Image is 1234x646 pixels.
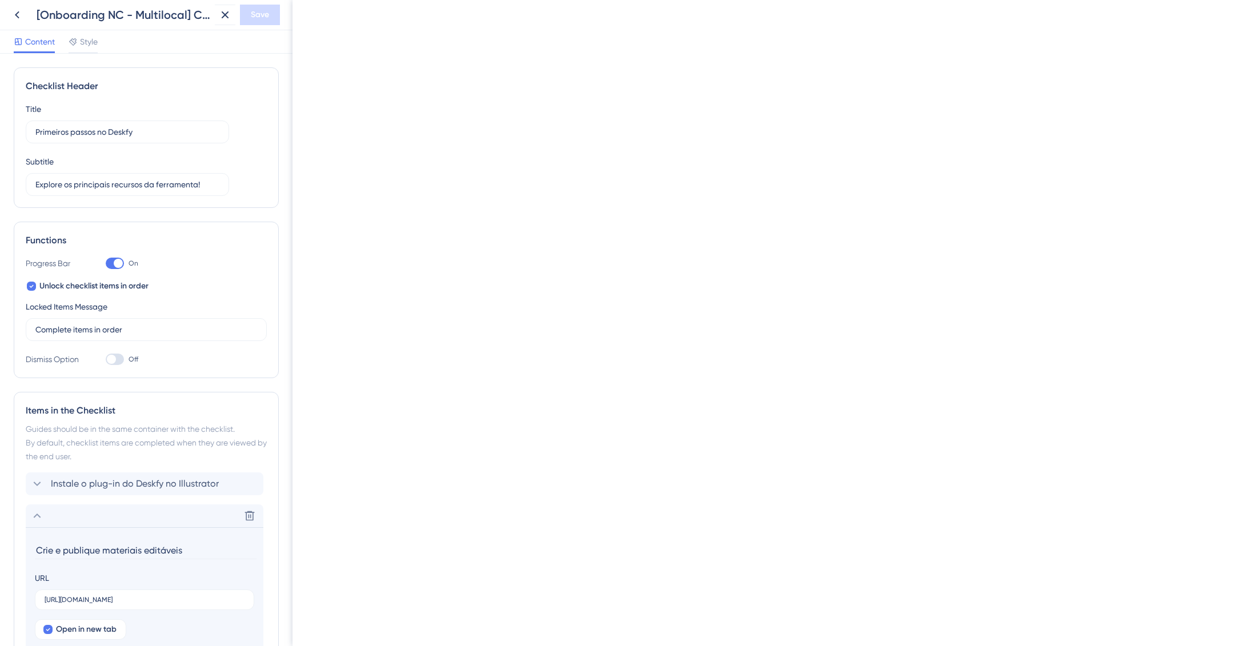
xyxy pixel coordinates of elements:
span: Instale o plug-in do Deskfy no Illustrator [51,477,219,491]
input: Type the value [35,323,257,336]
input: your.website.com/path [45,596,245,604]
div: Locked Items Message [26,300,107,314]
input: Header [35,541,257,559]
div: Checklist Header [26,79,267,93]
span: On [129,259,138,268]
input: Header 1 [35,126,219,138]
span: Open in new tab [56,623,117,636]
div: URL [35,571,49,585]
span: Style [80,35,98,49]
div: Dismiss Option [26,352,83,366]
div: Title [26,102,41,116]
button: Save [240,5,280,25]
input: Header 2 [35,178,219,191]
div: Items in the Checklist [26,404,267,418]
div: Guides should be in the same container with the checklist. By default, checklist items are comple... [26,422,267,463]
div: [Onboarding NC - Multilocal] Checklist inicial - Designer [37,7,210,23]
span: Unlock checklist items in order [39,279,149,293]
span: Content [25,35,55,49]
span: Save [251,8,269,22]
div: Functions [26,234,267,247]
span: Off [129,355,138,364]
div: Subtitle [26,155,54,168]
div: Progress Bar [26,256,83,270]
